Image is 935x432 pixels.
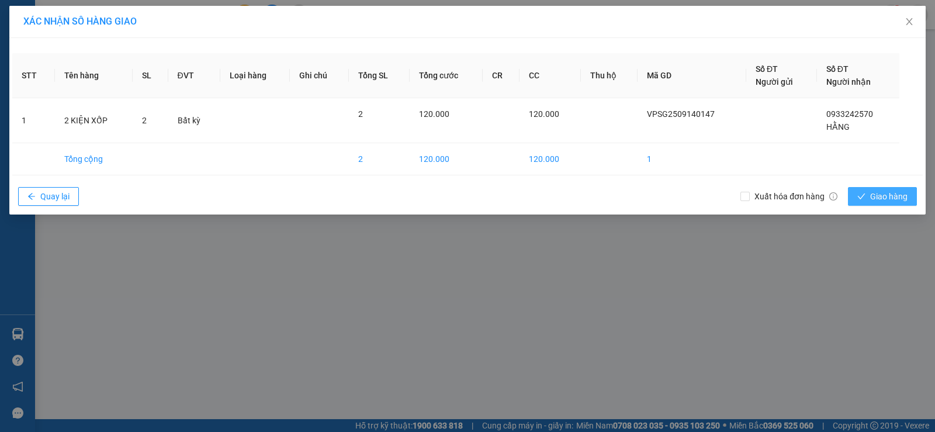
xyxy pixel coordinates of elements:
[750,190,842,203] span: Xuất hóa đơn hàng
[870,190,908,203] span: Giao hàng
[23,16,137,27] span: XÁC NHẬN SỐ HÀNG GIAO
[410,143,482,175] td: 120.000
[529,109,559,119] span: 120.000
[55,53,133,98] th: Tên hàng
[18,187,79,206] button: arrow-leftQuay lại
[638,143,746,175] td: 1
[638,53,746,98] th: Mã GD
[142,116,147,125] span: 2
[520,143,581,175] td: 120.000
[848,187,917,206] button: checkGiao hàng
[55,143,133,175] td: Tổng cộng
[168,98,220,143] td: Bất kỳ
[133,53,168,98] th: SL
[349,143,410,175] td: 2
[27,192,36,202] span: arrow-left
[55,98,133,143] td: 2 KIỆN XỐP
[12,53,55,98] th: STT
[290,53,349,98] th: Ghi chú
[410,53,482,98] th: Tổng cước
[419,109,449,119] span: 120.000
[826,77,871,87] span: Người nhận
[483,53,520,98] th: CR
[826,122,850,132] span: HẰNG
[358,109,363,119] span: 2
[581,53,638,98] th: Thu hộ
[168,53,220,98] th: ĐVT
[349,53,410,98] th: Tổng SL
[857,192,865,202] span: check
[893,6,926,39] button: Close
[12,98,55,143] td: 1
[905,17,914,26] span: close
[756,64,778,74] span: Số ĐT
[647,109,715,119] span: VPSG2509140147
[826,109,873,119] span: 0933242570
[826,64,849,74] span: Số ĐT
[520,53,581,98] th: CC
[220,53,290,98] th: Loại hàng
[829,192,837,201] span: info-circle
[40,190,70,203] span: Quay lại
[756,77,793,87] span: Người gửi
